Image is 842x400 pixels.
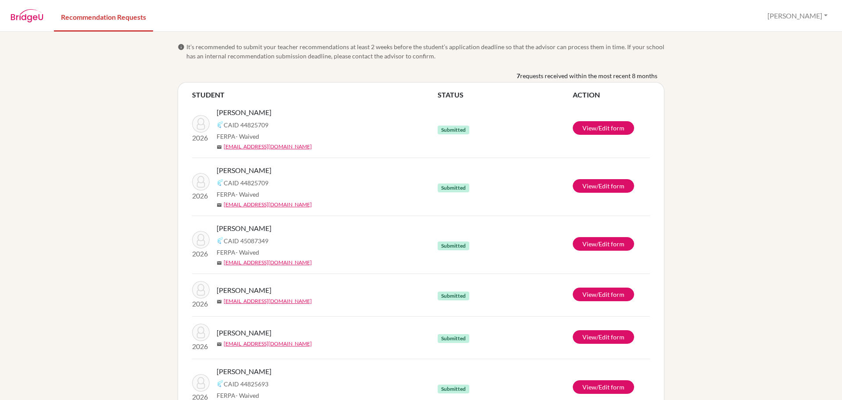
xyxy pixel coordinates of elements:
[217,328,271,338] span: [PERSON_NAME]
[217,144,222,150] span: mail
[217,342,222,347] span: mail
[192,90,438,100] th: STUDENT
[192,299,210,309] p: 2026
[217,299,222,304] span: mail
[573,288,634,301] a: View/Edit form
[224,120,268,130] span: CAID 44825709
[235,191,259,198] span: - Waived
[192,281,210,299] img: Ali, Gianna
[217,285,271,295] span: [PERSON_NAME]
[438,126,469,134] span: Submitted
[438,334,469,343] span: Submitted
[192,249,210,259] p: 2026
[520,71,657,80] span: requests received within the most recent 8 months
[192,341,210,352] p: 2026
[573,380,634,394] a: View/Edit form
[224,340,312,348] a: [EMAIL_ADDRESS][DOMAIN_NAME]
[764,7,831,24] button: [PERSON_NAME]
[192,173,210,191] img: Mackenzie, Adam
[224,236,268,245] span: CAID 45087349
[192,231,210,249] img: Borde, Shannon
[217,202,222,208] span: mail
[438,292,469,300] span: Submitted
[217,132,259,141] span: FERPA
[224,297,312,305] a: [EMAIL_ADDRESS][DOMAIN_NAME]
[192,115,210,133] img: Mackenzie, Adam
[54,1,153,32] a: Recommendation Requests
[438,385,469,393] span: Submitted
[217,190,259,199] span: FERPA
[224,379,268,389] span: CAID 44825693
[438,90,573,100] th: STATUS
[217,391,259,400] span: FERPA
[235,249,259,256] span: - Waived
[192,324,210,341] img: Ali, Gianna
[573,237,634,251] a: View/Edit form
[217,380,224,387] img: Common App logo
[217,223,271,234] span: [PERSON_NAME]
[573,121,634,135] a: View/Edit form
[217,366,271,377] span: [PERSON_NAME]
[217,107,271,118] span: [PERSON_NAME]
[11,9,43,22] img: BridgeU logo
[573,330,634,344] a: View/Edit form
[224,201,312,209] a: [EMAIL_ADDRESS][DOMAIN_NAME]
[438,241,469,250] span: Submitted
[186,42,664,61] span: It’s recommended to submit your teacher recommendations at least 2 weeks before the student’s app...
[235,133,259,140] span: - Waived
[235,392,259,399] span: - Waived
[573,179,634,193] a: View/Edit form
[192,374,210,392] img: Collier, Ava
[217,248,259,257] span: FERPA
[178,43,185,50] span: info
[573,90,650,100] th: ACTION
[438,184,469,192] span: Submitted
[217,237,224,244] img: Common App logo
[517,71,520,80] b: 7
[192,191,210,201] p: 2026
[224,259,312,267] a: [EMAIL_ADDRESS][DOMAIN_NAME]
[192,133,210,143] p: 2026
[217,165,271,176] span: [PERSON_NAME]
[224,178,268,187] span: CAID 44825709
[217,179,224,186] img: Common App logo
[217,121,224,128] img: Common App logo
[217,260,222,266] span: mail
[224,143,312,151] a: [EMAIL_ADDRESS][DOMAIN_NAME]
